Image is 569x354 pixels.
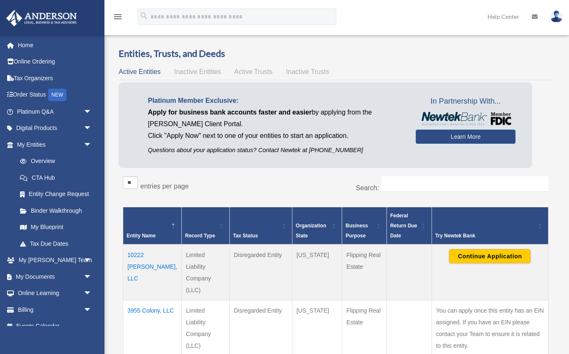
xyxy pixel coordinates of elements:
span: arrow_drop_down [84,136,100,153]
img: Anderson Advisors Platinum Portal [4,10,79,26]
a: Home [6,37,104,53]
img: NewtekBankLogoSM.png [420,112,511,125]
span: Active Entities [119,68,160,75]
a: My Blueprint [12,219,100,236]
label: entries per page [140,183,189,190]
a: CTA Hub [12,169,100,186]
a: Learn More [416,130,516,144]
a: Tax Due Dates [12,235,100,252]
i: search [140,11,149,20]
span: arrow_drop_down [84,103,100,120]
th: Record Type: Activate to sort [182,207,230,245]
a: My Entitiesarrow_drop_down [6,136,100,153]
span: Record Type [185,233,215,239]
a: My Documentsarrow_drop_down [6,268,104,285]
th: Organization State: Activate to sort [292,207,342,245]
span: arrow_drop_down [84,301,100,318]
a: menu [113,15,123,22]
div: Try Newtek Bank [435,231,536,241]
span: Organization State [296,223,326,239]
a: Platinum Q&Aarrow_drop_down [6,103,104,120]
span: arrow_drop_down [84,120,100,137]
a: Entity Change Request [12,186,100,203]
a: Online Ordering [6,53,104,70]
span: In Partnership With... [416,95,516,108]
a: Digital Productsarrow_drop_down [6,120,104,137]
a: Overview [12,153,96,170]
button: Continue Application [449,249,531,263]
a: Online Learningarrow_drop_down [6,285,104,302]
label: Search: [356,184,379,191]
td: Disregarded Entity [229,244,292,301]
a: Tax Organizers [6,70,104,87]
p: Questions about your application status? Contact Newtek at [PHONE_NUMBER] [148,145,403,155]
span: Active Trusts [234,68,273,75]
th: Try Newtek Bank : Activate to sort [432,207,548,245]
span: Business Purpose [345,223,368,239]
span: Entity Name [127,233,155,239]
a: My [PERSON_NAME] Teamarrow_drop_down [6,252,104,269]
a: Order StatusNEW [6,87,104,104]
th: Entity Name: Activate to invert sorting [123,207,182,245]
img: User Pic [550,10,563,23]
span: arrow_drop_down [84,252,100,269]
span: Apply for business bank accounts faster and easier [148,109,312,116]
span: Inactive Trusts [286,68,329,75]
span: arrow_drop_down [84,285,100,302]
a: Events Calendar [6,318,104,335]
td: 10222 [PERSON_NAME], LLC [123,244,182,301]
a: Binder Walkthrough [12,202,100,219]
td: [US_STATE] [292,244,342,301]
td: Flipping Real Estate [342,244,387,301]
h3: Entities, Trusts, and Deeds [119,47,553,60]
th: Federal Return Due Date: Activate to sort [386,207,432,245]
i: menu [113,12,123,22]
span: Inactive Entities [174,68,221,75]
th: Business Purpose: Activate to sort [342,207,387,245]
div: NEW [48,89,66,101]
a: Billingarrow_drop_down [6,301,104,318]
p: by applying from the [PERSON_NAME] Client Portal. [148,107,403,130]
span: Tax Status [233,233,258,239]
th: Tax Status: Activate to sort [229,207,292,245]
span: arrow_drop_down [84,268,100,285]
p: Platinum Member Exclusive: [148,95,403,107]
td: Limited Liability Company (LLC) [182,244,230,301]
span: Federal Return Due Date [390,213,417,239]
p: Click "Apply Now" next to one of your entities to start an application. [148,130,403,142]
